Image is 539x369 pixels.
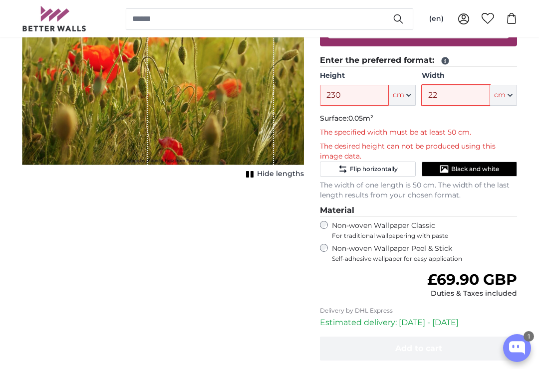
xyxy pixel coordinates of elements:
span: Hide lengths [257,169,304,179]
span: cm [494,90,506,100]
button: Hide lengths [243,167,304,181]
div: 1 [524,331,534,342]
span: For traditional wallpapering with paste [332,232,517,240]
button: Open chatbox [503,334,531,362]
p: The width of one length is 50 cm. The width of the last length results from your chosen format. [320,181,517,200]
span: Black and white [451,165,499,173]
legend: Enter the preferred format: [320,54,517,67]
span: £69.90 GBP [427,270,517,289]
p: The desired height can not be produced using this image data. [320,142,517,162]
span: Flip horizontally [350,165,398,173]
p: Surface: [320,114,517,124]
span: Add to cart [395,344,442,353]
span: cm [393,90,404,100]
span: Self-adhesive wallpaper for easy application [332,255,517,263]
button: Flip horizontally [320,162,415,177]
p: Estimated delivery: [DATE] - [DATE] [320,317,517,329]
button: Add to cart [320,337,517,361]
label: Non-woven Wallpaper Peel & Stick [332,244,517,263]
div: Duties & Taxes included [427,289,517,299]
label: Non-woven Wallpaper Classic [332,221,517,240]
p: The specified width must be at least 50 cm. [320,128,517,138]
label: Width [422,71,517,81]
img: Betterwalls [22,6,87,31]
span: 0.05m² [348,114,373,123]
label: Height [320,71,415,81]
button: cm [389,85,416,106]
button: cm [490,85,517,106]
p: Delivery by DHL Express [320,307,517,315]
legend: Material [320,204,517,217]
button: (en) [421,10,452,28]
button: Black and white [422,162,517,177]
